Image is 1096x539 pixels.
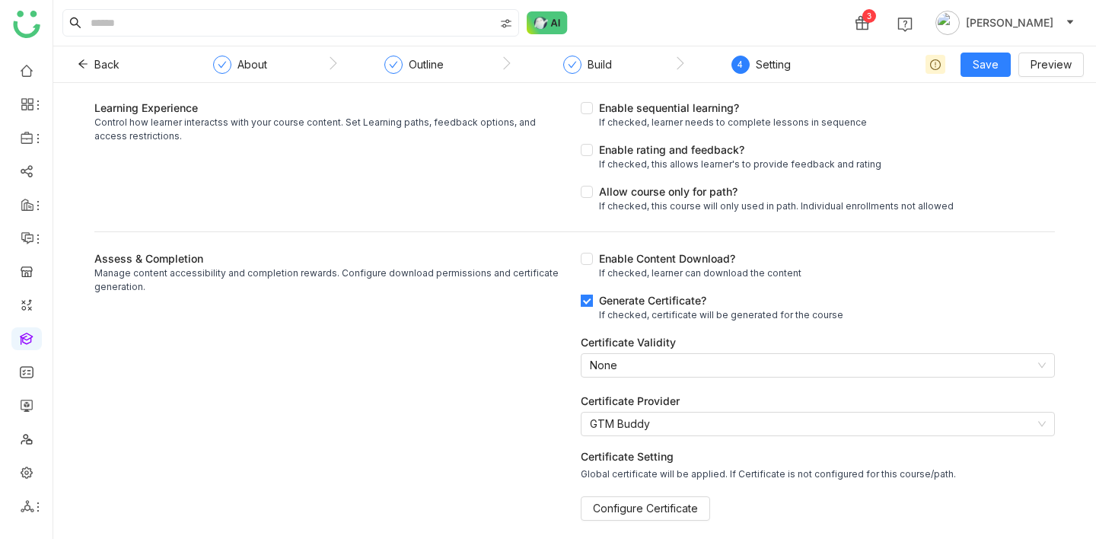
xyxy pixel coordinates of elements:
[897,17,913,32] img: help.svg
[13,11,40,38] img: logo
[599,183,954,199] div: Allow course only for path?
[527,11,568,34] img: ask-buddy-normal.svg
[590,413,1046,435] nz-select-item: GTM Buddy
[500,18,512,30] img: search-type.svg
[237,56,267,74] div: About
[409,56,444,74] div: Outline
[756,56,791,74] div: Setting
[599,100,867,116] div: Enable sequential learning?
[599,158,881,171] div: If checked, this allows learner's to provide feedback and rating
[384,56,444,83] div: Outline
[581,334,1055,350] div: Certificate Validity
[581,448,1055,464] div: Certificate Setting
[213,56,267,83] div: About
[862,9,876,23] div: 3
[599,308,843,322] div: If checked, certificate will be generated for the course
[961,53,1011,77] button: Save
[599,142,881,158] div: Enable rating and feedback?
[599,116,867,129] div: If checked, learner needs to complete lessons in sequence
[966,14,1053,31] span: [PERSON_NAME]
[932,11,1078,35] button: [PERSON_NAME]
[599,292,843,308] div: Generate Certificate?
[94,116,569,143] div: Control how learner interactss with your course content. Set Learning paths, feedback options, an...
[94,56,119,73] span: Back
[731,56,791,83] div: 4Setting
[590,354,1046,377] nz-select-item: None
[935,11,960,35] img: avatar
[599,199,954,213] div: If checked, this course will only used in path. Individual enrollments not allowed
[581,393,1055,409] div: Certificate Provider
[1031,56,1072,73] span: Preview
[738,59,743,70] span: 4
[599,266,801,280] div: If checked, learner can download the content
[593,500,698,517] span: Configure Certificate
[563,56,612,83] div: Build
[94,266,569,294] div: Manage content accessibility and completion rewards. Configure download permissions and certifica...
[588,56,612,74] div: Build
[581,496,710,521] button: Configure Certificate
[973,56,999,73] span: Save
[94,100,569,116] div: Learning Experience
[581,467,1055,493] div: Global certificate will be applied. If Certificate is not configured for this course/path.
[1018,53,1084,77] button: Preview
[94,250,569,266] div: Assess & Completion
[599,250,801,266] div: Enable Content Download?
[65,53,132,77] button: Back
